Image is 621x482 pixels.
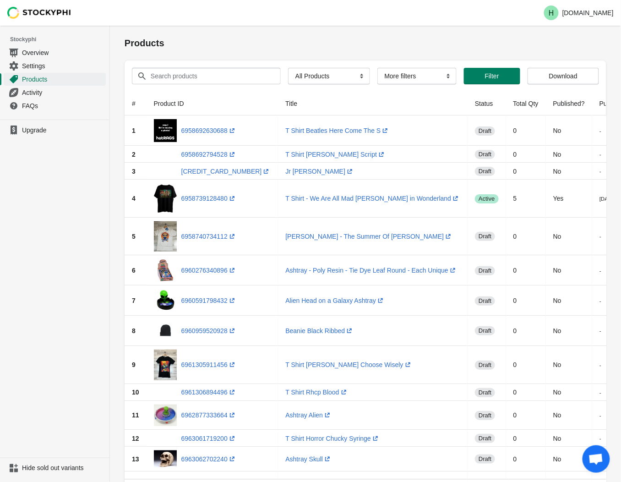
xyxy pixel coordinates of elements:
[4,462,106,475] a: Hide sold out variants
[132,297,136,304] span: 7
[132,267,136,274] span: 6
[154,289,177,312] img: 502563.jpg
[132,151,136,158] span: 2
[4,72,106,86] a: Products
[506,346,546,384] td: 0
[546,146,592,163] td: No
[132,127,136,134] span: 1
[285,233,453,240] a: [PERSON_NAME] - The Summer Of [PERSON_NAME](opens a new window)
[22,75,104,84] span: Products
[132,455,139,463] span: 13
[464,68,520,84] button: Filter
[506,447,546,471] td: 0
[475,150,495,159] span: draft
[546,447,592,471] td: No
[475,167,495,176] span: draft
[506,285,546,316] td: 0
[546,285,592,316] td: No
[475,126,495,136] span: draft
[181,267,237,274] a: 6960276340896(opens a new window)
[132,411,139,419] span: 11
[181,327,237,334] a: 6960959520928(opens a new window)
[285,435,380,442] a: T Shirt Horror Chucky Syringe(opens a new window)
[546,180,592,218] td: Yes
[599,128,601,134] small: -
[475,296,495,306] span: draft
[599,389,601,395] small: -
[475,266,495,275] span: draft
[285,297,385,304] a: Alien Head on a Galaxy Ashtray(opens a new window)
[181,195,237,202] a: 6958739128480(opens a new window)
[22,464,104,473] span: Hide sold out variants
[154,259,177,282] img: 503899.jpg
[132,327,136,334] span: 8
[475,194,498,203] span: active
[132,195,136,202] span: 4
[10,35,109,44] span: Stockyphi
[4,86,106,99] a: Activity
[546,401,592,430] td: No
[147,92,278,115] th: Product ID
[132,435,139,442] span: 12
[506,430,546,447] td: 0
[599,268,601,274] small: -
[506,384,546,401] td: 0
[285,168,354,175] a: Jr [PERSON_NAME](opens a new window)
[278,92,468,115] th: Title
[154,350,177,380] img: image_34fcfe6c-a03d-4fd4-b16b-d63a27655cdf.jpg
[285,389,348,396] a: T Shirt Rhcp Blood(opens a new window)
[485,72,499,80] span: Filter
[506,115,546,146] td: 0
[285,151,386,158] a: T Shirt [PERSON_NAME] Script(opens a new window)
[506,316,546,346] td: 0
[599,412,601,418] small: -
[599,328,601,334] small: -
[475,361,495,370] span: draft
[506,401,546,430] td: 0
[549,9,554,17] text: H
[154,405,177,427] img: 1110990101.jpg
[562,9,614,16] p: [DOMAIN_NAME]
[544,5,559,20] span: Avatar with initials H
[154,319,177,342] img: 502747.png
[181,233,237,240] a: 6958740734112(opens a new window)
[181,168,271,175] a: [CREDIT_CARD_NUMBER](opens a new window)
[132,168,136,175] span: 3
[285,267,458,274] a: Ashtray - Poly Resin - Tie Dye Leaf Round - Each Unique(opens a new window)
[125,37,606,49] h1: Products
[181,435,237,442] a: 6963061719200(opens a new window)
[7,7,71,19] img: Stockyphi
[599,298,601,304] small: -
[4,46,106,59] a: Overview
[546,346,592,384] td: No
[154,119,177,142] img: missingphoto_7a24dcec-e92d-412d-8321-cee5b0539024.png
[475,434,495,443] span: draft
[599,435,601,441] small: -
[546,316,592,346] td: No
[475,326,495,335] span: draft
[132,389,139,396] span: 10
[546,115,592,146] td: No
[285,195,460,202] a: T Shirt - We Are All Mad [PERSON_NAME] in Wonderland(opens a new window)
[285,411,332,419] a: Ashtray Alien(opens a new window)
[506,218,546,256] td: 0
[125,92,147,115] th: #
[22,48,104,57] span: Overview
[154,183,177,214] img: 500298.png
[22,61,104,71] span: Settings
[154,450,177,468] img: 501734.jpg
[285,361,412,368] a: T Shirt [PERSON_NAME] Choose Wisely(opens a new window)
[4,99,106,112] a: FAQs
[528,68,599,84] button: Download
[4,124,106,137] a: Upgrade
[506,180,546,218] td: 5
[181,297,237,304] a: 6960591798432(opens a new window)
[22,88,104,97] span: Activity
[4,59,106,72] a: Settings
[475,455,495,464] span: draft
[599,233,601,239] small: -
[599,151,601,157] small: -
[285,455,332,463] a: Ashtray Skull(opens a new window)
[181,455,237,463] a: 6963062702240(opens a new window)
[468,92,506,115] th: Status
